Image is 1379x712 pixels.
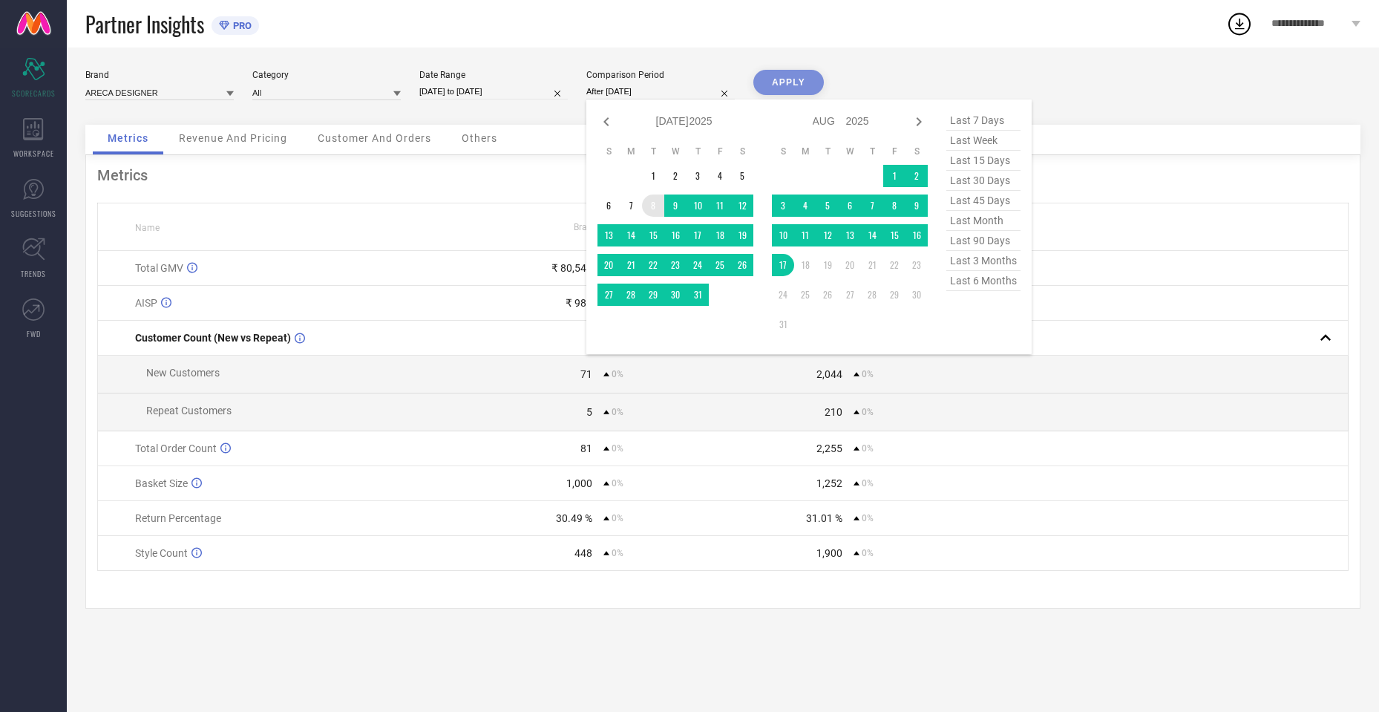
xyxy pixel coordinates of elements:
[687,146,709,157] th: Thursday
[862,548,874,558] span: 0%
[862,478,874,489] span: 0%
[839,224,861,246] td: Wed Aug 13 2025
[816,442,842,454] div: 2,255
[664,224,687,246] td: Wed Jul 16 2025
[946,271,1021,291] span: last 6 months
[12,88,56,99] span: SCORECARDS
[946,171,1021,191] span: last 30 days
[816,477,842,489] div: 1,252
[905,224,928,246] td: Sat Aug 16 2025
[580,368,592,380] div: 71
[709,165,731,187] td: Fri Jul 04 2025
[709,195,731,217] td: Fri Jul 11 2025
[772,284,794,306] td: Sun Aug 24 2025
[462,132,497,144] span: Others
[551,262,592,274] div: ₹ 80,543
[642,146,664,157] th: Tuesday
[146,405,232,417] span: Repeat Customers
[772,254,794,276] td: Sun Aug 17 2025
[642,165,664,187] td: Tue Jul 01 2025
[905,195,928,217] td: Sat Aug 09 2025
[905,284,928,306] td: Sat Aug 30 2025
[839,254,861,276] td: Wed Aug 20 2025
[620,254,642,276] td: Mon Jul 21 2025
[794,284,816,306] td: Mon Aug 25 2025
[135,477,188,489] span: Basket Size
[806,512,842,524] div: 31.01 %
[664,165,687,187] td: Wed Jul 02 2025
[772,313,794,336] td: Sun Aug 31 2025
[612,407,623,417] span: 0%
[597,254,620,276] td: Sun Jul 20 2025
[731,195,753,217] td: Sat Jul 12 2025
[85,70,234,80] div: Brand
[135,297,157,309] span: AISP
[731,146,753,157] th: Saturday
[612,478,623,489] span: 0%
[612,369,623,379] span: 0%
[839,146,861,157] th: Wednesday
[620,224,642,246] td: Mon Jul 14 2025
[687,224,709,246] td: Thu Jul 17 2025
[946,151,1021,171] span: last 15 days
[861,254,883,276] td: Thu Aug 21 2025
[946,211,1021,231] span: last month
[27,328,41,339] span: FWD
[687,195,709,217] td: Thu Jul 10 2025
[910,113,928,131] div: Next month
[687,254,709,276] td: Thu Jul 24 2025
[883,195,905,217] td: Fri Aug 08 2025
[772,195,794,217] td: Sun Aug 03 2025
[597,146,620,157] th: Sunday
[883,254,905,276] td: Fri Aug 22 2025
[664,146,687,157] th: Wednesday
[586,70,735,80] div: Comparison Period
[620,284,642,306] td: Mon Jul 28 2025
[566,477,592,489] div: 1,000
[135,547,188,559] span: Style Count
[85,9,204,39] span: Partner Insights
[21,268,46,279] span: TRENDS
[664,254,687,276] td: Wed Jul 23 2025
[862,443,874,454] span: 0%
[772,224,794,246] td: Sun Aug 10 2025
[135,332,291,344] span: Customer Count (New vs Repeat)
[861,284,883,306] td: Thu Aug 28 2025
[883,224,905,246] td: Fri Aug 15 2025
[905,254,928,276] td: Sat Aug 23 2025
[97,166,1349,184] div: Metrics
[687,165,709,187] td: Thu Jul 03 2025
[946,111,1021,131] span: last 7 days
[419,84,568,99] input: Select date range
[318,132,431,144] span: Customer And Orders
[135,512,221,524] span: Return Percentage
[816,146,839,157] th: Tuesday
[566,297,592,309] div: ₹ 982
[772,146,794,157] th: Sunday
[642,254,664,276] td: Tue Jul 22 2025
[794,195,816,217] td: Mon Aug 04 2025
[709,224,731,246] td: Fri Jul 18 2025
[731,165,753,187] td: Sat Jul 05 2025
[620,146,642,157] th: Monday
[146,367,220,379] span: New Customers
[179,132,287,144] span: Revenue And Pricing
[642,284,664,306] td: Tue Jul 29 2025
[597,113,615,131] div: Previous month
[597,195,620,217] td: Sun Jul 06 2025
[816,224,839,246] td: Tue Aug 12 2025
[580,442,592,454] div: 81
[839,195,861,217] td: Wed Aug 06 2025
[642,195,664,217] td: Tue Jul 08 2025
[1226,10,1253,37] div: Open download list
[574,222,623,232] span: Brand Value
[597,284,620,306] td: Sun Jul 27 2025
[946,251,1021,271] span: last 3 months
[135,442,217,454] span: Total Order Count
[816,368,842,380] div: 2,044
[574,547,592,559] div: 448
[709,146,731,157] th: Friday
[905,165,928,187] td: Sat Aug 02 2025
[731,224,753,246] td: Sat Jul 19 2025
[419,70,568,80] div: Date Range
